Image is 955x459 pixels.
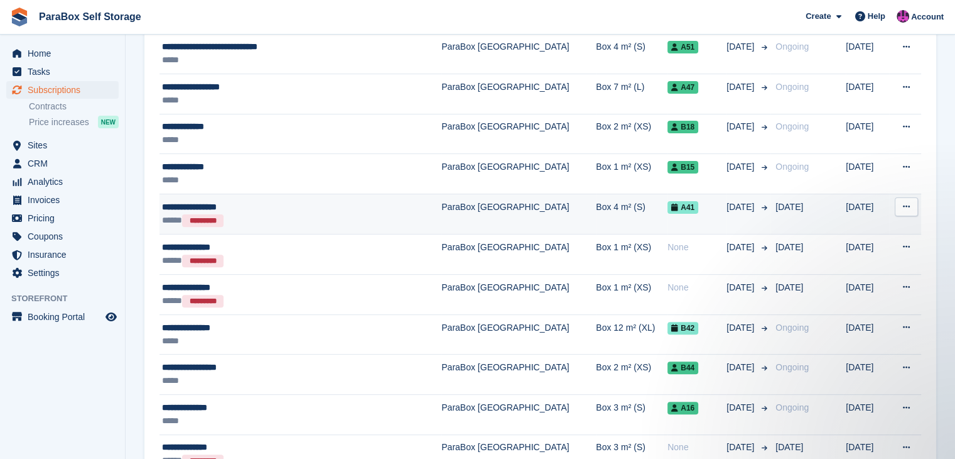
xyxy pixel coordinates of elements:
a: menu [6,308,119,326]
td: [DATE] [846,394,889,434]
span: [DATE] [775,242,803,252]
span: Settings [28,264,103,282]
span: Subscriptions [28,81,103,99]
a: menu [6,209,119,227]
td: Box 4 m² (S) [596,194,667,234]
span: [DATE] [726,241,757,254]
span: Tasks [28,63,103,80]
span: Sites [28,136,103,154]
td: Box 1 m² (XS) [596,274,667,314]
span: [DATE] [726,40,757,53]
td: ParaBox [GEOGRAPHIC_DATA] [441,274,596,314]
a: ParaBox Self Storage [34,6,146,27]
a: Preview store [104,309,119,324]
span: [DATE] [726,80,757,94]
span: Ongoing [775,121,809,131]
span: Ongoing [775,402,809,412]
td: Box 2 m² (XS) [596,114,667,154]
a: Contracts [29,101,119,113]
span: Storefront [11,292,125,305]
a: menu [6,264,119,282]
span: [DATE] [726,441,757,454]
a: menu [6,155,119,172]
a: menu [6,173,119,191]
a: menu [6,191,119,209]
td: [DATE] [846,314,889,355]
span: Ongoing [775,82,809,92]
span: [DATE] [726,120,757,133]
span: Pricing [28,209,103,227]
span: Insurance [28,246,103,263]
a: Price increases NEW [29,115,119,129]
td: Box 12 m² (XL) [596,314,667,355]
span: Help [868,10,885,23]
div: None [667,281,726,294]
td: ParaBox [GEOGRAPHIC_DATA] [441,394,596,434]
span: B15 [667,161,698,174]
td: Box 3 m² (S) [596,394,667,434]
td: ParaBox [GEOGRAPHIC_DATA] [441,355,596,395]
td: ParaBox [GEOGRAPHIC_DATA] [441,154,596,194]
td: [DATE] [846,194,889,234]
span: [DATE] [775,442,803,452]
span: [DATE] [726,361,757,374]
span: Home [28,45,103,62]
span: [DATE] [775,202,803,212]
span: [DATE] [726,321,757,335]
a: menu [6,246,119,263]
span: [DATE] [726,160,757,174]
td: ParaBox [GEOGRAPHIC_DATA] [441,314,596,355]
a: menu [6,136,119,154]
span: Price increases [29,116,89,128]
td: [DATE] [846,234,889,274]
span: Invoices [28,191,103,209]
td: [DATE] [846,154,889,194]
span: Ongoing [775,362,809,372]
a: menu [6,228,119,245]
span: B42 [667,322,698,335]
img: stora-icon-8386f47178a22dfd0bd8f6a31ec36ba5ce8667c1dd55bd0f319d3a0aa187defe.svg [10,8,29,26]
td: Box 1 m² (XS) [596,234,667,274]
td: [DATE] [846,274,889,314]
span: [DATE] [726,281,757,294]
span: A16 [667,402,698,414]
span: Coupons [28,228,103,245]
td: ParaBox [GEOGRAPHIC_DATA] [441,34,596,74]
span: B18 [667,121,698,133]
a: menu [6,63,119,80]
span: Booking Portal [28,308,103,326]
td: [DATE] [846,34,889,74]
td: [DATE] [846,355,889,395]
td: ParaBox [GEOGRAPHIC_DATA] [441,194,596,234]
td: ParaBox [GEOGRAPHIC_DATA] [441,234,596,274]
td: Box 4 m² (S) [596,34,667,74]
td: Box 7 m² (L) [596,74,667,114]
span: A41 [667,201,698,214]
div: NEW [98,116,119,128]
span: A51 [667,41,698,53]
span: Ongoing [775,41,809,52]
div: None [667,441,726,454]
span: [DATE] [726,201,757,214]
span: A47 [667,81,698,94]
a: menu [6,45,119,62]
span: Analytics [28,173,103,191]
span: B44 [667,362,698,374]
span: [DATE] [775,282,803,292]
img: Paul Wolfson [897,10,909,23]
span: Ongoing [775,323,809,333]
td: [DATE] [846,114,889,154]
td: [DATE] [846,74,889,114]
td: Box 1 m² (XS) [596,154,667,194]
a: menu [6,81,119,99]
div: None [667,241,726,254]
span: Create [806,10,831,23]
span: [DATE] [726,401,757,414]
span: Account [911,11,944,23]
td: ParaBox [GEOGRAPHIC_DATA] [441,74,596,114]
td: Box 2 m² (XS) [596,355,667,395]
td: ParaBox [GEOGRAPHIC_DATA] [441,114,596,154]
span: CRM [28,155,103,172]
span: Ongoing [775,162,809,172]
